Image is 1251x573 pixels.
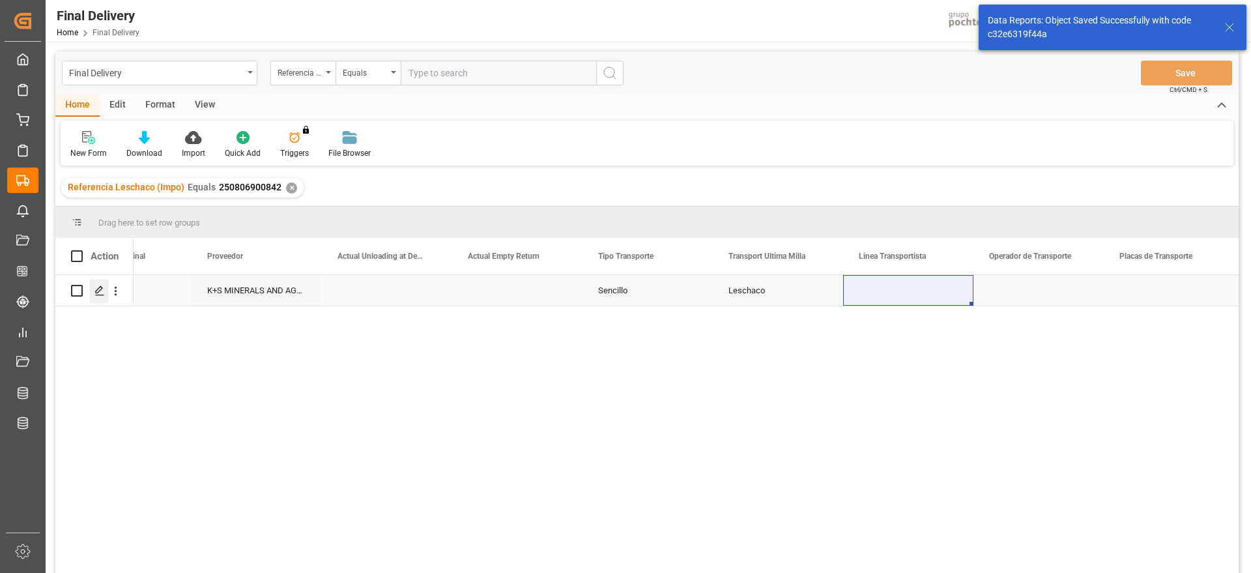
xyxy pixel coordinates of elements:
span: Operador de Transporte [989,252,1071,261]
div: Sencillo [582,275,713,306]
input: Type to search [401,61,596,85]
div: Final Delivery [57,6,139,25]
div: Quick Add [225,147,261,159]
button: search button [596,61,624,85]
div: ✕ [286,183,297,194]
div: New Form [70,147,107,159]
div: Leschaco [713,275,843,306]
span: Ctrl/CMD + S [1170,85,1207,95]
div: Download [126,147,162,159]
div: Press SPACE to select this row. [55,275,134,306]
div: File Browser [328,147,371,159]
span: Transport Ultima Milla [728,252,805,261]
div: Import [182,147,205,159]
div: Action [91,250,119,262]
span: Linea Transportista [859,252,926,261]
button: open menu [62,61,257,85]
span: Proveedor [207,252,243,261]
div: View [185,95,225,117]
button: Save [1141,61,1232,85]
div: Equals [343,64,387,79]
div: Edit [100,95,136,117]
div: K+S MINERALS AND AGRICULTURE GMBH [192,275,322,306]
img: pochtecaImg.jpg_1689854062.jpg [944,10,1009,33]
div: Data Reports: Object Saved Successfully with code c32e6319f44a [988,14,1212,41]
div: Format [136,95,185,117]
div: Home [55,95,100,117]
button: open menu [336,61,401,85]
span: Equals [188,182,216,192]
span: Tipo Transporte [598,252,654,261]
div: Final Delivery [69,64,243,80]
a: Home [57,28,78,37]
span: Actual Unloading at Destination [338,252,425,261]
span: Placas de Transporte [1119,252,1192,261]
span: Referencia Leschaco (Impo) [68,182,184,192]
span: 250806900842 [219,182,281,192]
div: Referencia Leschaco (Impo) [278,64,322,79]
span: Actual Empty Return [468,252,539,261]
span: Drag here to set row groups [98,218,200,228]
button: open menu [270,61,336,85]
